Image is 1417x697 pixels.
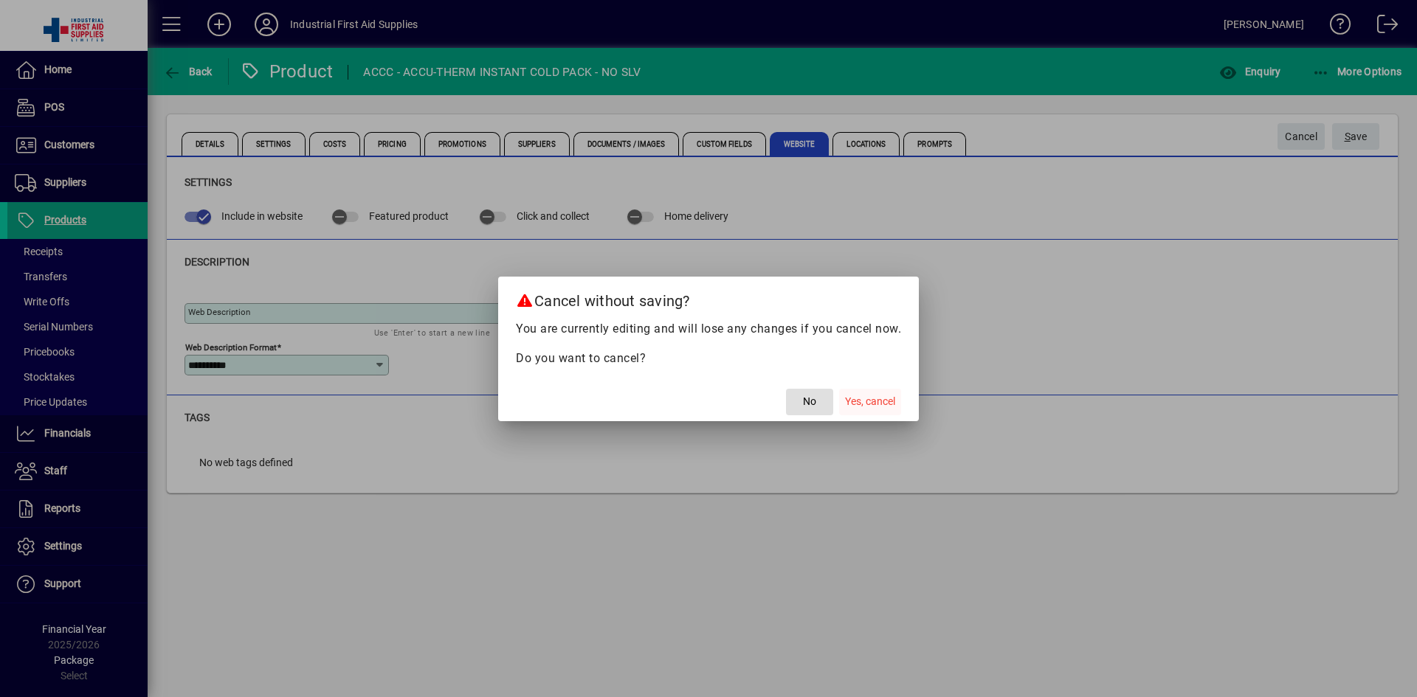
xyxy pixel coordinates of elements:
button: No [786,389,833,415]
p: Do you want to cancel? [516,350,901,367]
h2: Cancel without saving? [498,277,919,319]
p: You are currently editing and will lose any changes if you cancel now. [516,320,901,338]
span: Yes, cancel [845,394,895,409]
button: Yes, cancel [839,389,901,415]
span: No [803,394,816,409]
